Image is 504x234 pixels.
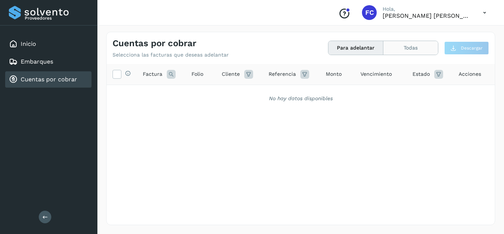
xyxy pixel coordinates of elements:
span: Factura [143,70,162,78]
span: Cliente [222,70,240,78]
p: Proveedores [25,16,89,21]
span: Vencimiento [360,70,392,78]
a: Embarques [21,58,53,65]
div: Cuentas por cobrar [5,71,92,88]
div: Inicio [5,36,92,52]
button: Descargar [444,41,489,55]
p: Hola, [383,6,471,12]
h4: Cuentas por cobrar [113,38,196,49]
p: Selecciona las facturas que deseas adelantar [113,52,229,58]
button: Para adelantar [328,41,383,55]
a: Inicio [21,40,36,47]
button: Todas [383,41,438,55]
span: Acciones [459,70,481,78]
p: FRANCO CUEVAS CLARA [383,12,471,19]
a: Cuentas por cobrar [21,76,77,83]
span: Monto [326,70,342,78]
span: Descargar [461,45,483,51]
div: No hay datos disponibles [116,95,485,102]
span: Folio [191,70,203,78]
span: Referencia [269,70,296,78]
span: Estado [412,70,430,78]
div: Embarques [5,54,92,70]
